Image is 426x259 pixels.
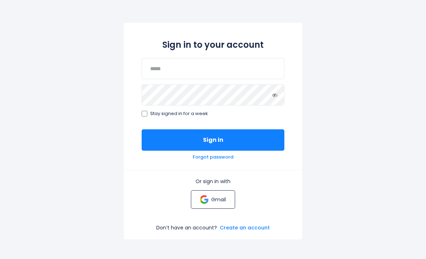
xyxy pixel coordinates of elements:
[142,129,284,151] button: Sign in
[142,38,284,51] h2: Sign in to your account
[191,190,235,209] a: Gmail
[156,224,217,231] p: Don’t have an account?
[142,111,147,116] input: Stay signed in for a week
[193,154,233,160] a: Forgot password
[211,196,226,203] p: Gmail
[150,111,208,117] span: Stay signed in for a week
[220,224,270,231] a: Create an account
[142,178,284,185] p: Or sign in with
